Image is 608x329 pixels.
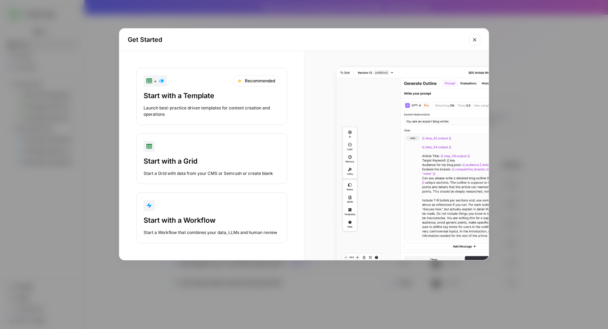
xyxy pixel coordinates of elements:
[144,215,280,225] div: Start with a Workflow
[144,91,280,101] div: Start with a Template
[136,68,287,125] button: +RecommendedStart with a TemplateLaunch best-practice driven templates for content creation and o...
[144,105,280,118] div: Launch best-practice driven templates for content creation and operations
[144,156,280,166] div: Start with a Grid
[146,77,164,85] div: +
[136,133,287,184] button: Start with a GridStart a Grid with data from your CMS or Semrush or create blank
[128,35,465,45] h2: Get Started
[144,170,280,177] div: Start a Grid with data from your CMS or Semrush or create blank
[136,192,287,243] button: Start with a WorkflowStart a Workflow that combines your data, LLMs and human review
[233,75,280,87] div: Recommended
[144,229,280,236] div: Start a Workflow that combines your data, LLMs and human review
[469,34,480,45] button: Close modal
